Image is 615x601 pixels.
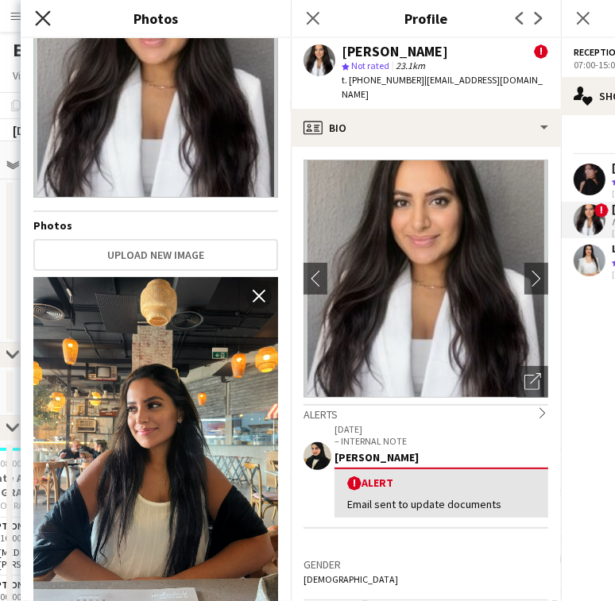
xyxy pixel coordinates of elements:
[342,44,448,59] div: [PERSON_NAME]
[342,74,424,86] span: t. [PHONE_NUMBER]
[304,557,548,572] h3: Gender
[291,109,561,147] div: Bio
[6,65,41,86] a: View
[33,239,278,271] button: Upload new image
[347,476,362,491] span: !
[534,44,548,59] span: !
[351,60,389,71] span: Not rated
[335,423,548,435] p: [DATE]
[304,404,548,422] div: Alerts
[342,74,543,100] span: | [EMAIL_ADDRESS][DOMAIN_NAME]
[21,8,291,29] h3: Photos
[335,450,548,464] div: [PERSON_NAME]
[347,476,536,491] div: Alert
[304,573,398,585] span: [DEMOGRAPHIC_DATA]
[304,160,548,398] img: Crew avatar or photo
[335,435,548,447] p: – INTERNAL NOTE
[13,122,49,138] div: [DATE]
[516,366,548,398] div: Open photos pop-in
[13,68,35,83] span: View
[594,203,609,218] span: !
[347,497,536,511] div: Email sent to update documents
[33,218,278,233] h4: Photos
[13,38,280,62] h1: EXECUJET [GEOGRAPHIC_DATA]
[393,60,428,71] span: 23.1km
[291,8,561,29] h3: Profile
